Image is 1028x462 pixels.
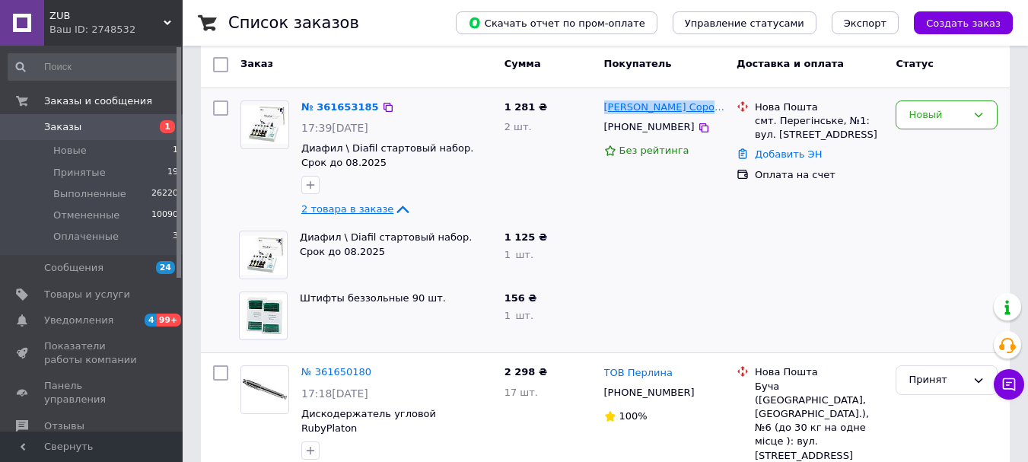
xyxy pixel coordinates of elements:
[504,249,533,260] span: 1 шт.
[241,368,288,413] img: Фото товару
[909,107,966,123] div: Новый
[301,408,436,434] a: Дискодержатель угловой RubyPlaton
[301,203,412,215] a: 2 товара в заказе
[604,100,725,115] a: [PERSON_NAME] Сорохман [PERSON_NAME]
[240,295,287,339] img: Фото товару
[301,142,473,168] a: Диафил \ Diafil стартовый набор. Срок до 08.2025
[301,203,393,215] span: 2 товара в заказе
[456,11,657,34] button: Скачать отчет по пром-оплате
[896,58,934,69] span: Статус
[755,114,883,142] div: смт. Перегінське, №1: вул. [STREET_ADDRESS]
[504,58,541,69] span: Сумма
[844,18,886,29] span: Экспорт
[160,120,175,133] span: 1
[53,166,106,180] span: Принятые
[737,58,844,69] span: Доставка и оплата
[240,236,287,274] img: Фото товару
[157,314,182,327] span: 99+
[145,314,157,327] span: 4
[44,314,113,327] span: Уведомления
[300,292,446,304] a: Штифты беззольные 90 шт.
[755,168,883,182] div: Оплата на счет
[604,58,672,69] span: Покупатель
[899,17,1013,28] a: Создать заказ
[240,365,289,414] a: Фото товару
[44,288,130,301] span: Товары и услуги
[755,148,822,160] a: Добавить ЭН
[914,11,1013,34] button: Создать заказ
[301,387,368,400] span: 17:18[DATE]
[504,310,533,321] span: 1 шт.
[673,11,816,34] button: Управление статусами
[619,145,689,156] span: Без рейтинга
[228,14,359,32] h1: Список заказов
[44,339,141,367] span: Показатели работы компании
[604,387,695,398] span: [PHONE_NUMBER]
[44,379,141,406] span: Панель управления
[173,144,178,158] span: 1
[504,121,532,132] span: 2 шт.
[173,230,178,244] span: 3
[755,100,883,114] div: Нова Пошта
[49,9,164,23] span: ZUB
[44,120,81,134] span: Заказы
[301,366,371,378] a: № 361650180
[151,187,178,201] span: 26220
[8,53,180,81] input: Поиск
[604,366,673,381] a: ТОВ Перлина
[909,372,966,388] div: Принят
[504,387,538,398] span: 17 шт.
[300,231,472,257] a: Диафил \ Diafil стартовый набор. Срок до 08.2025
[504,292,537,304] span: 156 ₴
[44,94,152,108] span: Заказы и сообщения
[685,18,804,29] span: Управление статусами
[53,230,119,244] span: Оплаченные
[240,100,289,149] a: Фото товару
[504,231,547,243] span: 1 125 ₴
[301,101,379,113] a: № 361653185
[53,209,119,222] span: Отмененные
[151,209,178,222] span: 10090
[44,261,103,275] span: Сообщения
[44,419,84,433] span: Отзывы
[926,18,1001,29] span: Создать заказ
[468,16,645,30] span: Скачать отчет по пром-оплате
[156,261,175,274] span: 24
[619,410,648,422] span: 100%
[832,11,899,34] button: Экспорт
[167,166,178,180] span: 19
[301,122,368,134] span: 17:39[DATE]
[53,187,126,201] span: Выполненные
[604,121,695,132] span: [PHONE_NUMBER]
[53,144,87,158] span: Новые
[994,369,1024,400] button: Чат с покупателем
[504,101,547,113] span: 1 281 ₴
[755,365,883,379] div: Нова Пошта
[504,366,547,378] span: 2 298 ₴
[241,105,288,143] img: Фото товару
[240,58,273,69] span: Заказ
[49,23,183,37] div: Ваш ID: 2748532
